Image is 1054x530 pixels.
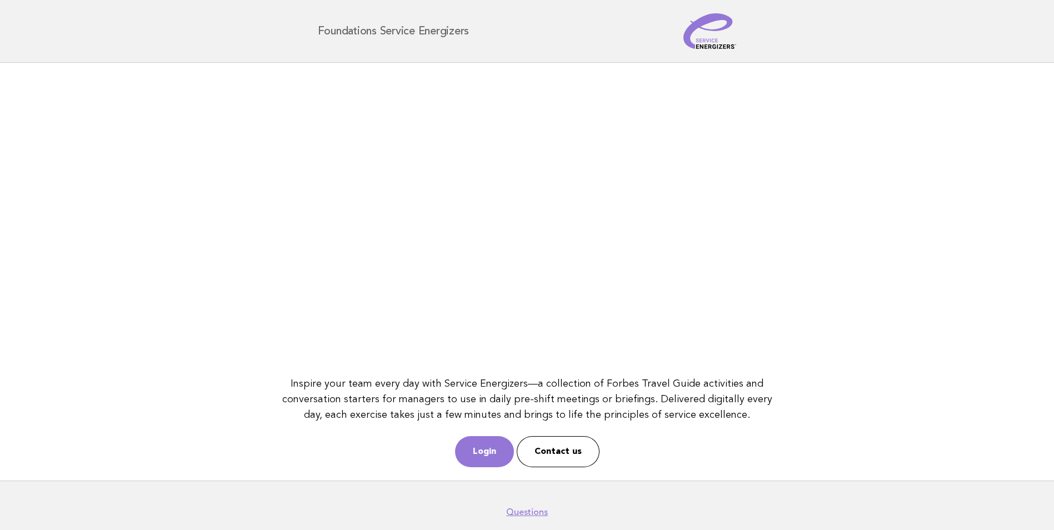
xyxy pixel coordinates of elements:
iframe: YouTube video player [277,76,777,358]
p: Inspire your team every day with Service Energizers—a collection of Forbes Travel Guide activitie... [277,376,777,423]
a: Contact us [517,436,600,467]
img: Service Energizers [683,13,737,49]
a: Login [455,436,514,467]
h1: Foundations Service Energizers [318,26,469,37]
a: Questions [506,507,548,518]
